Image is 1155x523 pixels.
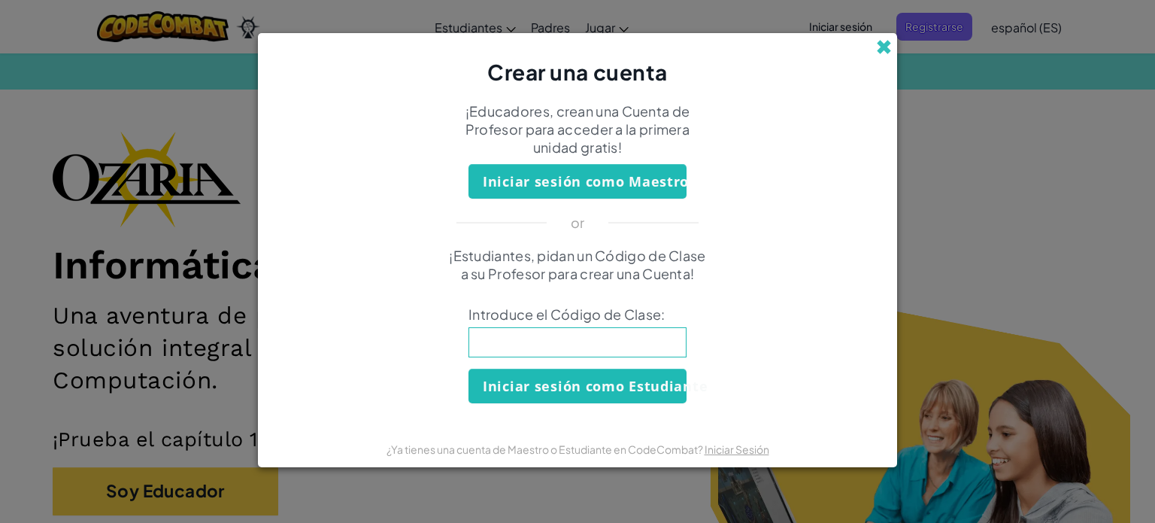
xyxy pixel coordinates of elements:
p: ¡Estudiantes, pidan un Código de Clase a su Profesor para crear una Cuenta! [446,247,709,283]
button: Iniciar sesión como Maestro [468,164,687,199]
button: Iniciar sesión como Estudiante [468,369,687,403]
span: Crear una cuenta [487,59,668,85]
span: ¿Ya tienes una cuenta de Maestro o Estudiante en CodeCombat? [387,442,705,456]
span: Introduce el Código de Clase: [468,306,687,324]
a: Iniciar Sesión [705,442,769,456]
p: ¡Educadores, crean una Cuenta de Profesor para acceder a la primera unidad gratis! [446,102,709,157]
p: or [571,214,585,232]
